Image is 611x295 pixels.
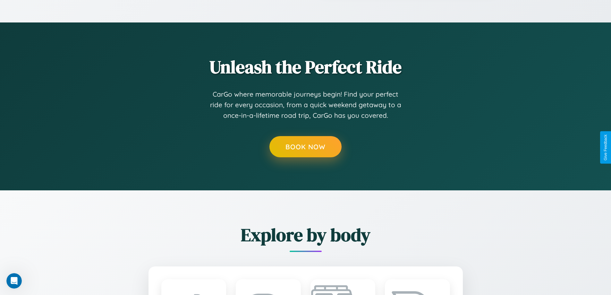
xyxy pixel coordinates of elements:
[603,134,608,161] div: Give Feedback
[113,222,498,247] h2: Explore by body
[209,89,402,121] p: CarGo where memorable journeys begin! Find your perfect ride for every occasion, from a quick wee...
[113,55,498,79] h2: Unleash the Perfect Ride
[269,136,342,157] button: Book Now
[6,273,22,289] iframe: Intercom live chat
